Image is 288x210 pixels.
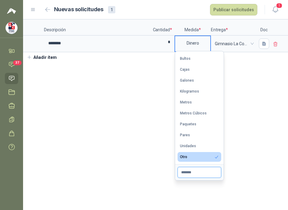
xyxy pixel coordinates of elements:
[270,4,281,15] button: 1
[180,144,196,148] div: Unidades
[178,76,221,85] button: Galones
[6,22,17,34] img: Company Logo
[178,130,221,140] button: Pares
[180,89,199,93] div: Kilogramos
[215,39,252,48] span: Gimnasio La Colina
[13,60,22,65] span: 37
[180,111,207,115] div: Metros Cúbicos
[5,59,18,70] a: 37
[175,36,210,50] div: Dinero
[44,19,150,36] p: Descripción
[178,54,221,63] button: Bultos
[180,133,190,137] div: Pares
[180,78,194,83] div: Galones
[180,56,191,61] div: Bultos
[180,67,190,72] div: Cajas
[23,52,60,63] button: Añadir ítem
[178,152,221,162] button: Otro
[150,19,174,36] p: Cantidad
[178,108,221,118] button: Metros Cúbicos
[7,7,16,15] img: Logo peakr
[256,19,272,36] p: Doc
[174,19,211,36] p: Medida
[211,19,256,36] p: Entrega
[180,122,196,126] div: Paquetes
[210,4,257,15] button: Publicar solicitudes
[180,100,192,104] div: Metros
[108,6,115,13] div: 1
[178,119,221,129] button: Paquetes
[178,65,221,74] button: Cajas
[178,97,221,107] button: Metros
[178,141,221,151] button: Unidades
[180,155,187,159] div: Otro
[178,86,221,96] button: Kilogramos
[276,3,283,8] span: 1
[54,5,103,14] h2: Nuevas solicitudes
